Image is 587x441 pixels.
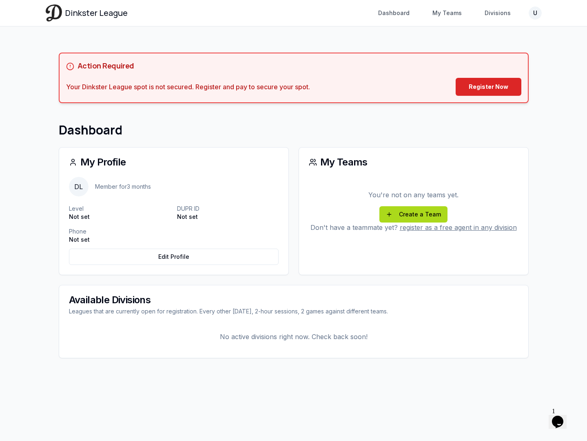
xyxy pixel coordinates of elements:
[529,7,542,20] button: U
[379,206,447,223] a: Create a Team
[78,60,134,71] h5: Action Required
[59,123,529,137] h1: Dashboard
[46,4,128,21] a: Dinkster League
[66,82,310,92] div: Your Dinkster League spot is not secured. Register and pay to secure your spot.
[69,213,171,221] p: Not set
[480,6,516,20] a: Divisions
[95,183,151,191] p: Member for 3 months
[46,4,62,21] img: Dinkster
[456,78,521,96] a: Register Now
[69,236,171,244] p: Not set
[177,205,279,213] p: DUPR ID
[309,157,518,167] div: My Teams
[309,190,518,200] p: You're not on any teams yet.
[69,295,518,305] div: Available Divisions
[400,223,517,232] a: register as a free agent in any division
[373,6,414,20] a: Dashboard
[69,325,518,348] p: No active divisions right now. Check back soon!
[69,205,171,213] p: Level
[69,157,279,167] div: My Profile
[65,7,128,19] span: Dinkster League
[69,249,279,265] a: Edit Profile
[69,177,89,196] span: DL
[549,404,575,429] iframe: chat widget
[177,213,279,221] p: Not set
[69,227,171,236] p: Phone
[428,6,467,20] a: My Teams
[69,307,518,315] div: Leagues that are currently open for registration. Every other [DATE], 2-hour sessions, 2 games ag...
[309,223,518,232] p: Don't have a teammate yet?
